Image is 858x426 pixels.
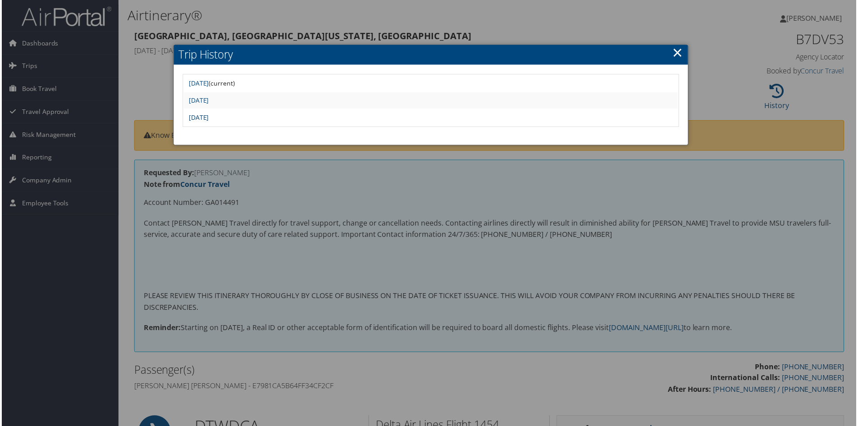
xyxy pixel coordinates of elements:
[183,76,678,92] td: (current)
[674,44,684,62] a: ×
[187,113,208,122] a: [DATE]
[173,45,689,65] h2: Trip History
[187,79,208,88] a: [DATE]
[187,96,208,105] a: [DATE]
